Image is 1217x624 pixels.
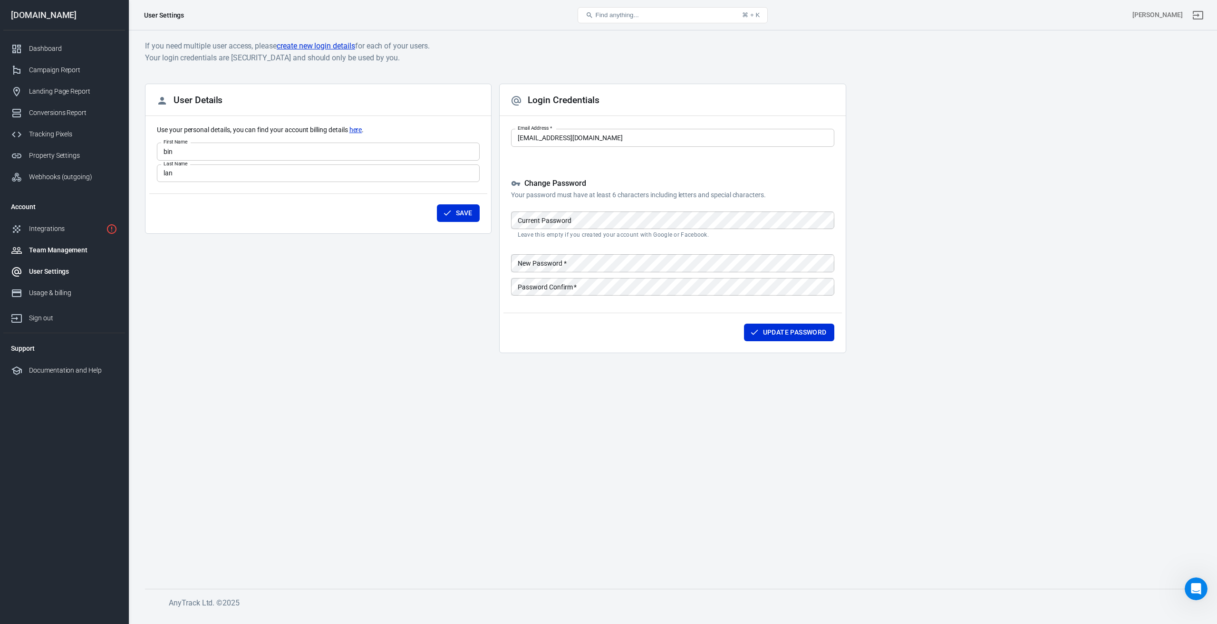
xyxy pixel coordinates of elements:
li: Support [3,337,125,360]
li: Account [3,195,125,218]
a: Sign out [3,304,125,329]
a: Property Settings [3,145,125,166]
h5: Change Password [511,179,834,189]
button: Save [437,204,480,222]
button: Messages [95,297,190,335]
span: Messages [124,320,161,327]
img: Profile image for AnyTrack [11,32,30,51]
h2: User Details [156,95,222,106]
div: Dashboard [29,44,117,54]
input: John [157,143,480,160]
label: Email Address [518,125,552,132]
div: • 1h ago [66,42,93,52]
div: AnyTrack [34,42,64,52]
p: Use your personal details, you can find your account billing details . [157,125,480,135]
div: ⌘ + K [742,11,760,19]
div: Landing Page Report [29,86,117,96]
div: Webhooks (outgoing) [29,172,117,182]
p: Leave this empty if you created your account with Google or Facebook. [518,231,827,239]
div: Campaign Report [29,65,117,75]
div: Integrations [29,224,102,234]
div: Usage & billing [29,288,117,298]
div: User Settings [144,10,184,20]
div: [DOMAIN_NAME] [3,11,125,19]
span: Thanks for letting us know. Once you're up and running do let us know and we'll review your accou... [34,68,510,76]
div: User Settings [29,267,117,277]
img: Profile image for Laurent [11,67,30,86]
div: Conversions Report [29,108,117,118]
h1: Messages [70,4,122,20]
span: Find anything... [595,11,638,19]
span: Home [38,320,57,327]
a: Usage & billing [3,282,125,304]
input: Doe [157,164,480,182]
div: Property Settings [29,151,117,161]
div: • 1h ago [91,77,118,87]
label: First Name [164,138,188,145]
a: Sign out [1187,4,1209,27]
a: User Settings [3,261,125,282]
div: Team Management [29,245,117,255]
p: Your password must have at least 6 characters including letters and special characters. [511,190,834,200]
a: Tracking Pixels [3,124,125,145]
span: AS many as your plan allows, and on the advance plan you can add unlimited. Here is our pricing [34,103,358,111]
a: Landing Page Report [3,81,125,102]
a: Conversions Report [3,102,125,124]
div: Documentation and Help [29,365,117,375]
a: Campaign Report [3,59,125,81]
div: [PERSON_NAME] [34,77,89,87]
a: create new login details [277,40,355,52]
div: Sign out [29,313,117,323]
a: Dashboard [3,38,125,59]
iframe: Intercom live chat [1185,577,1207,600]
div: Tracking Pixels [29,129,117,139]
div: [PERSON_NAME] [34,112,89,122]
div: Account id: I2Uq4N7g [1132,10,1183,20]
label: Last Name [164,160,188,167]
span: You're welcome. Please feel free to reach out if you have any more questions or need further assi... [34,33,383,40]
a: here [349,125,362,135]
div: • 1h ago [91,112,118,122]
svg: 1 networks not verified yet [106,223,117,235]
button: Find anything...⌘ + K [578,7,768,23]
h6: If you need multiple user access, please for each of your users. Your login credentials are [SECU... [145,40,1200,64]
button: Update Password [744,324,834,341]
h2: Login Credentials [511,95,599,106]
a: Webhooks (outgoing) [3,166,125,188]
img: Profile image for Laurent [11,103,30,122]
a: Team Management [3,240,125,261]
a: Integrations [3,218,125,240]
h6: AnyTrack Ltd. © 2025 [169,597,882,609]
